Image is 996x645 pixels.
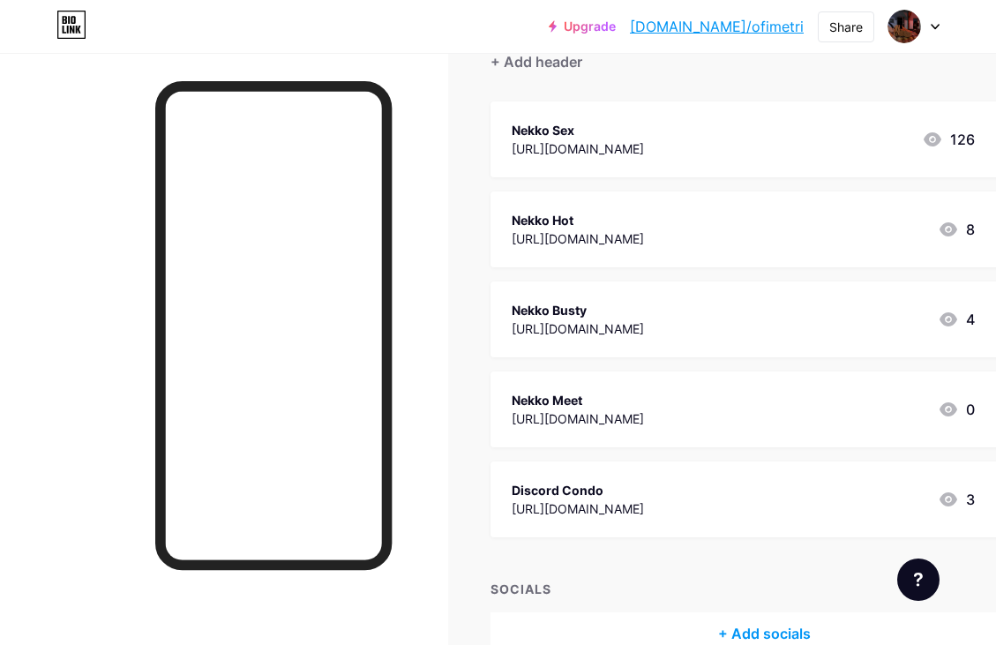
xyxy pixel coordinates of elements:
[887,10,921,43] img: o fim e triste
[512,481,644,499] div: Discord Condo
[829,18,863,36] div: Share
[491,51,582,72] div: + Add header
[922,129,975,150] div: 126
[938,489,975,510] div: 3
[512,499,644,518] div: [URL][DOMAIN_NAME]
[512,301,644,319] div: Nekko Busty
[512,319,644,338] div: [URL][DOMAIN_NAME]
[938,219,975,240] div: 8
[512,121,644,139] div: Nekko Sex
[938,399,975,420] div: 0
[549,19,616,34] a: Upgrade
[512,229,644,248] div: [URL][DOMAIN_NAME]
[512,409,644,428] div: [URL][DOMAIN_NAME]
[512,211,644,229] div: Nekko Hot
[512,139,644,158] div: [URL][DOMAIN_NAME]
[938,309,975,330] div: 4
[630,16,804,37] a: [DOMAIN_NAME]/ofimetri
[512,391,644,409] div: Nekko Meet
